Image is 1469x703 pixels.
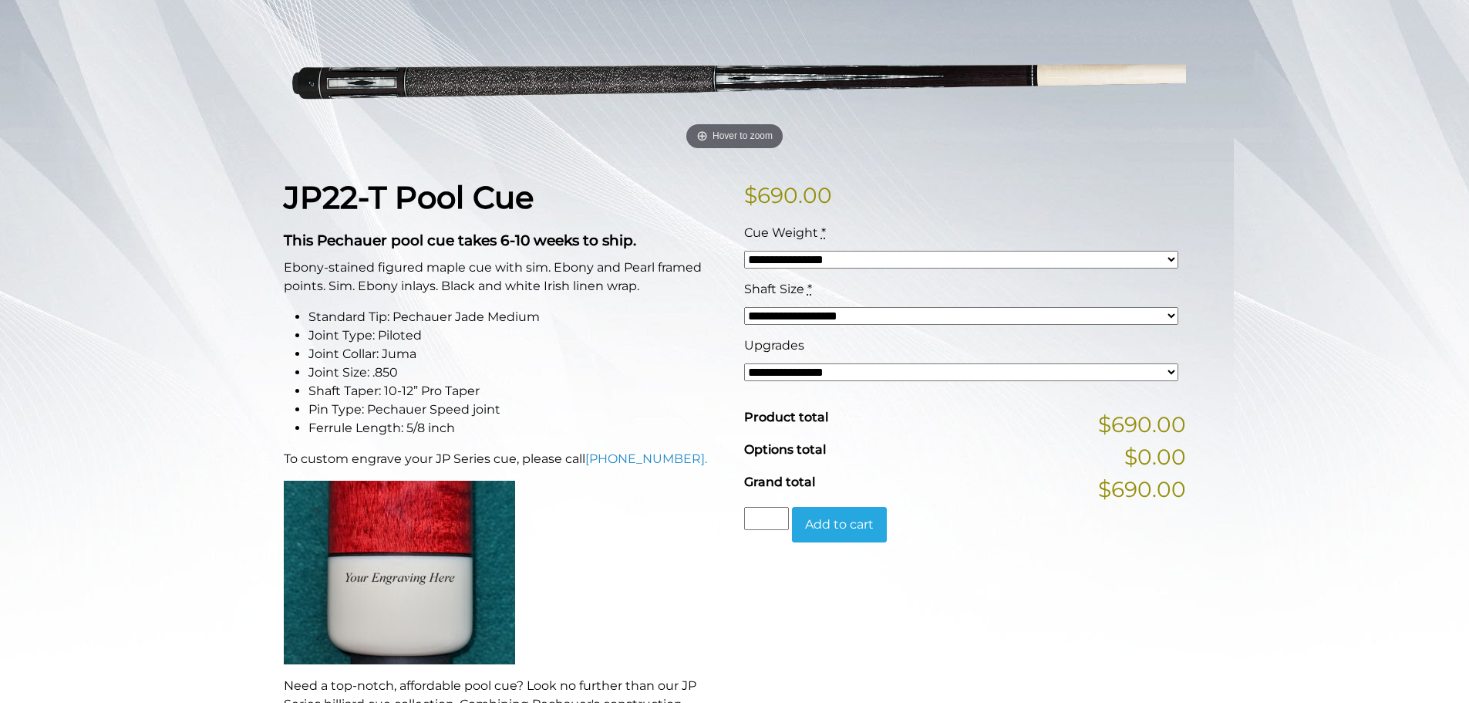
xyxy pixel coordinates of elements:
[308,401,726,419] li: Pin Type: Pechauer Speed joint
[744,282,804,296] span: Shaft Size
[308,363,726,382] li: Joint Size: .850
[284,450,726,468] p: To custom engrave your JP Series cue, please call
[1124,441,1186,473] span: $0.00
[284,232,636,249] strong: This Pechauer pool cue takes 6-10 weeks to ship.
[308,382,726,401] li: Shaft Taper: 10-12” Pro Taper
[821,225,826,240] abbr: required
[308,345,726,363] li: Joint Collar: Juma
[744,182,757,208] span: $
[744,338,804,353] span: Upgrades
[1098,473,1186,505] span: $690.00
[284,178,534,216] strong: JP22-T Pool Cue
[744,410,828,424] span: Product total
[284,481,515,664] img: An image of a cue butt with the words "YOUR ENGRAVING HERE".
[1098,408,1186,441] span: $690.00
[744,475,815,489] span: Grand total
[308,419,726,438] li: Ferrule Length: 5/8 inch
[744,225,818,240] span: Cue Weight
[284,259,726,296] p: Ebony-stained figured maple cue with sim. Ebony and Pearl framed points. Sim. Ebony inlays. Black...
[744,182,832,208] bdi: 690.00
[744,442,826,457] span: Options total
[807,282,812,296] abbr: required
[792,507,887,542] button: Add to cart
[284,5,1186,155] a: Hover to zoom
[744,507,789,530] input: Product quantity
[585,451,707,466] a: [PHONE_NUMBER].
[284,5,1186,155] img: jp22-T.png
[308,326,726,345] li: Joint Type: Piloted
[308,308,726,326] li: Standard Tip: Pechauer Jade Medium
